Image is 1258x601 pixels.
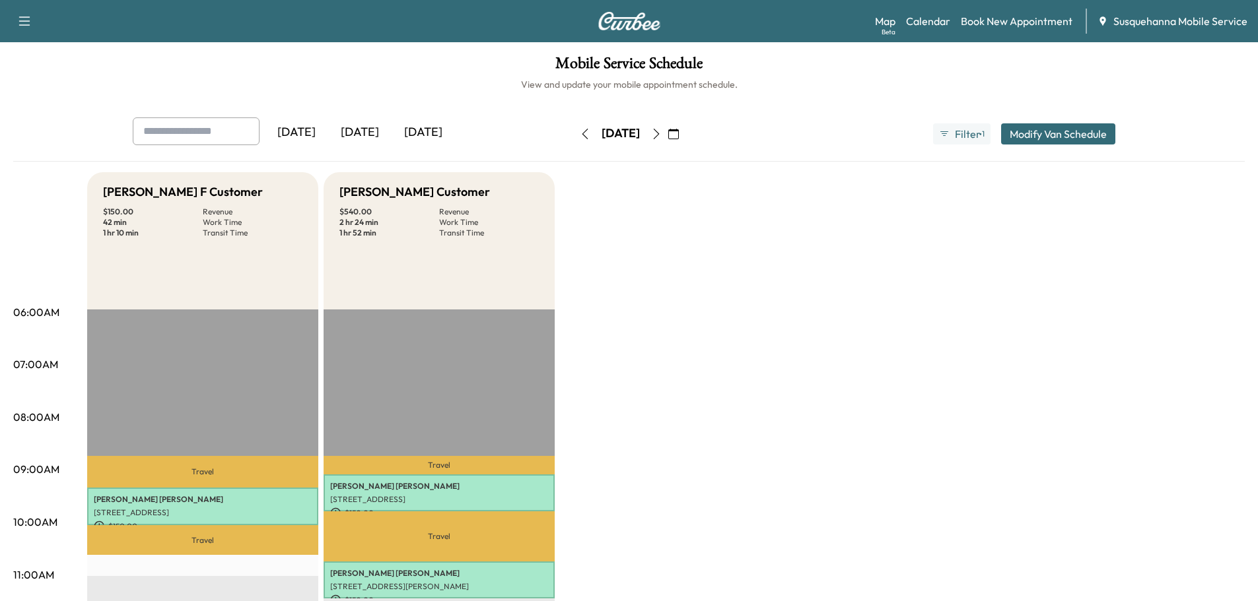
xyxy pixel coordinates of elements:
div: [DATE] [602,125,640,142]
p: 1 hr 52 min [339,228,439,238]
span: ● [979,131,981,137]
p: [STREET_ADDRESS] [94,507,312,518]
a: Book New Appointment [961,13,1072,29]
p: [STREET_ADDRESS][PERSON_NAME] [330,581,548,592]
div: [DATE] [328,117,392,148]
p: $ 150.00 [330,507,548,519]
a: Calendar [906,13,950,29]
p: Work Time [203,217,302,228]
p: [PERSON_NAME] [PERSON_NAME] [94,494,312,505]
p: Travel [87,525,318,555]
p: Transit Time [203,228,302,238]
a: MapBeta [875,13,895,29]
p: $ 540.00 [339,206,439,217]
button: Filter●1 [933,123,990,144]
div: [DATE] [265,117,328,148]
button: Modify Van Schedule [1001,123,1115,144]
h5: [PERSON_NAME] Customer [339,183,490,201]
span: Susquehanna Mobile Service [1113,13,1247,29]
p: Work Time [439,217,539,228]
p: Travel [324,511,555,561]
div: [DATE] [392,117,455,148]
p: 1 hr 10 min [103,228,203,238]
p: 09:00AM [13,461,59,477]
p: 10:00AM [13,514,57,530]
span: 1 [982,129,985,139]
p: 06:00AM [13,304,59,320]
p: 2 hr 24 min [339,217,439,228]
p: Transit Time [439,228,539,238]
p: Travel [324,456,555,474]
p: $ 150.00 [94,521,312,532]
p: [PERSON_NAME] [PERSON_NAME] [330,568,548,579]
p: 08:00AM [13,409,59,425]
p: Revenue [439,206,539,217]
p: 42 min [103,217,203,228]
p: 07:00AM [13,356,58,372]
p: [STREET_ADDRESS] [330,494,548,505]
span: Filter [955,126,979,142]
img: Curbee Logo [598,12,661,30]
div: Beta [882,27,895,37]
p: 11:00AM [13,567,54,583]
p: Revenue [203,206,302,217]
p: $ 150.00 [103,206,203,217]
h1: Mobile Service Schedule [13,55,1245,78]
p: [PERSON_NAME] [PERSON_NAME] [330,481,548,491]
h5: [PERSON_NAME] F Customer [103,183,263,201]
h6: View and update your mobile appointment schedule. [13,78,1245,91]
p: Travel [87,456,318,488]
